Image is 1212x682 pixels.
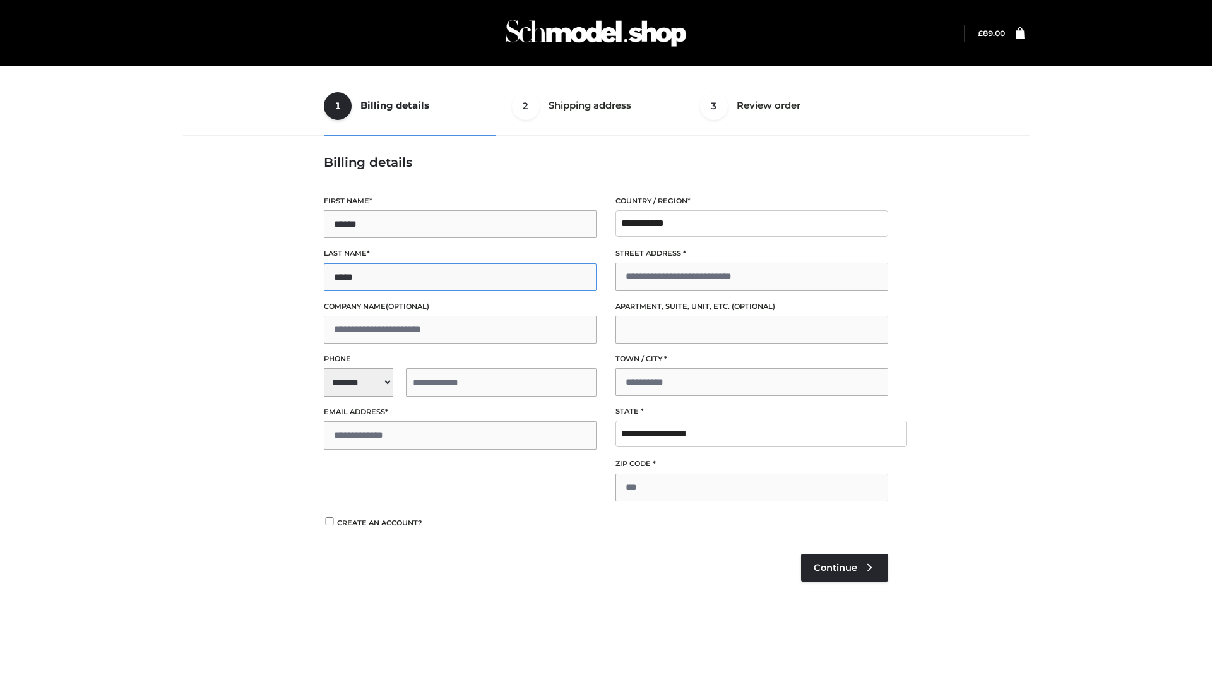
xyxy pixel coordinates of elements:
label: Town / City [615,353,888,365]
span: (optional) [386,302,429,311]
span: Create an account? [337,518,422,527]
a: £89.00 [978,28,1005,38]
label: First name [324,195,597,207]
span: (optional) [732,302,775,311]
label: Email address [324,406,597,418]
label: Last name [324,248,597,260]
span: £ [978,28,983,38]
a: Continue [801,554,888,582]
label: Street address [615,248,888,260]
label: Phone [324,353,597,365]
label: ZIP Code [615,458,888,470]
img: Schmodel Admin 964 [501,8,691,58]
h3: Billing details [324,155,888,170]
bdi: 89.00 [978,28,1005,38]
label: Apartment, suite, unit, etc. [615,301,888,313]
input: Create an account? [324,517,335,525]
label: Country / Region [615,195,888,207]
label: Company name [324,301,597,313]
label: State [615,405,888,417]
span: Continue [814,562,857,573]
